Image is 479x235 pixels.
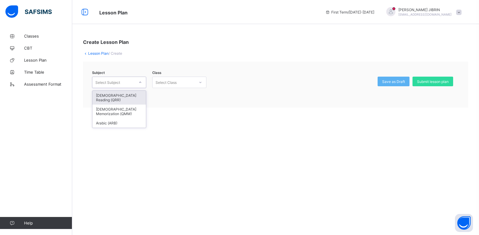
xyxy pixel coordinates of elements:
[152,71,161,75] span: Class
[417,79,449,84] span: Submit lesson plan
[24,46,72,50] span: CBT
[92,118,146,128] div: Arabic (ARB)
[83,39,129,45] span: Create Lesson Plan
[325,10,374,14] span: session/term information
[92,71,105,75] span: Subject
[380,7,465,17] div: IBRAHIMJIBRIN
[24,34,72,38] span: Classes
[398,8,452,12] span: [PERSON_NAME] JIBRIN
[24,221,72,225] span: Help
[92,105,146,118] div: [DEMOGRAPHIC_DATA] Memorization (QMM)
[382,79,405,84] span: Save as Draft
[455,214,473,232] button: Open asap
[109,51,122,56] span: / Create
[24,58,72,63] span: Lesson Plan
[92,91,146,105] div: [DEMOGRAPHIC_DATA] Reading (QRR)
[24,70,72,75] span: Time Table
[156,77,177,88] div: Select Class
[88,51,109,56] a: Lesson Plan
[95,77,120,88] div: Select Subject
[398,13,452,16] span: [EMAIL_ADDRESS][DOMAIN_NAME]
[99,10,128,16] span: Lesson Plan
[24,82,72,87] span: Assessment Format
[5,5,52,18] img: safsims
